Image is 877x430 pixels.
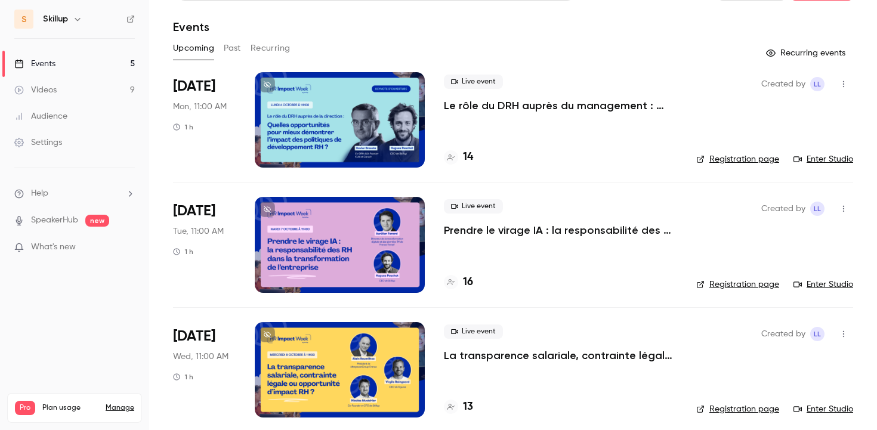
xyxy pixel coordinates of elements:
div: Oct 8 Wed, 11:00 AM (Europe/Paris) [173,322,236,417]
span: Created by [761,77,805,91]
button: Recurring events [761,44,853,63]
a: 16 [444,274,473,290]
span: Help [31,187,48,200]
a: Registration page [696,403,779,415]
span: LL [814,202,821,216]
h6: Skillup [43,13,68,25]
button: Upcoming [173,39,214,58]
span: What's new [31,241,76,253]
span: Mon, 11:00 AM [173,101,227,113]
span: Live event [444,75,503,89]
a: Registration page [696,279,779,290]
a: Enter Studio [793,153,853,165]
div: 1 h [173,372,193,382]
a: Enter Studio [793,279,853,290]
a: La transparence salariale, contrainte légale ou opportunité d’impact RH ? [444,348,677,363]
div: Audience [14,110,67,122]
span: [DATE] [173,202,215,221]
div: Oct 7 Tue, 11:00 AM (Europe/Paris) [173,197,236,292]
a: Le rôle du DRH auprès du management : quelles opportunités pour mieux démontrer l’impact des poli... [444,98,677,113]
a: 13 [444,399,473,415]
a: SpeakerHub [31,214,78,227]
div: Events [14,58,55,70]
span: Louise Le Guillou [810,77,824,91]
h1: Events [173,20,209,34]
span: Live event [444,199,503,214]
span: Louise Le Guillou [810,327,824,341]
span: Created by [761,202,805,216]
div: Videos [14,84,57,96]
button: Recurring [251,39,291,58]
span: LL [814,77,821,91]
span: S [21,13,27,26]
span: Tue, 11:00 AM [173,225,224,237]
span: Created by [761,327,805,341]
a: Registration page [696,153,779,165]
span: Louise Le Guillou [810,202,824,216]
a: 14 [444,149,473,165]
span: LL [814,327,821,341]
h4: 13 [463,399,473,415]
span: Plan usage [42,403,98,413]
h4: 14 [463,149,473,165]
div: Settings [14,137,62,149]
div: 1 h [173,122,193,132]
span: Wed, 11:00 AM [173,351,228,363]
a: Prendre le virage IA : la responsabilité des RH dans la transformation de l'entreprise [444,223,677,237]
button: Past [224,39,241,58]
span: new [85,215,109,227]
a: Enter Studio [793,403,853,415]
span: Live event [444,324,503,339]
span: [DATE] [173,327,215,346]
iframe: Noticeable Trigger [121,242,135,253]
div: 1 h [173,247,193,256]
span: [DATE] [173,77,215,96]
li: help-dropdown-opener [14,187,135,200]
div: Oct 6 Mon, 11:00 AM (Europe/Paris) [173,72,236,168]
span: Pro [15,401,35,415]
a: Manage [106,403,134,413]
h4: 16 [463,274,473,290]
